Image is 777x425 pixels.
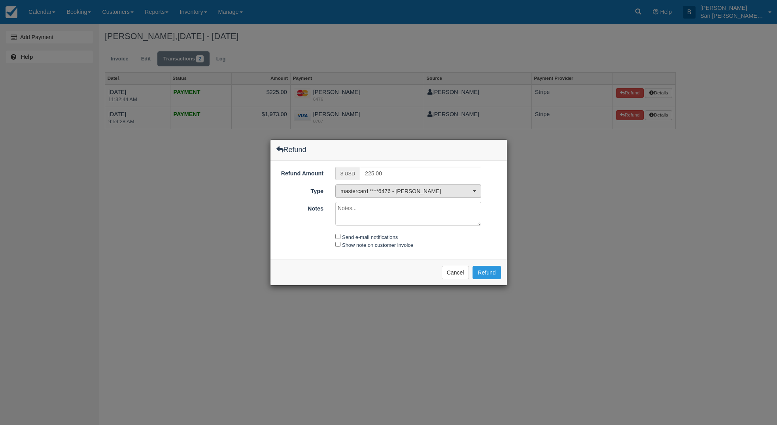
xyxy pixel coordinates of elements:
label: Notes [270,202,330,213]
label: Send e-mail notifications [342,234,398,240]
label: Refund Amount [270,167,330,178]
button: mastercard ****6476 - [PERSON_NAME] [335,184,481,198]
h4: Refund [276,146,306,154]
button: Cancel [442,266,469,279]
small: $ USD [340,171,355,177]
label: Show note on customer invoice [342,242,413,248]
span: mastercard ****6476 - [PERSON_NAME] [340,187,471,195]
label: Type [270,184,330,196]
input: Valid number required. [360,167,481,180]
button: Refund [473,266,501,279]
